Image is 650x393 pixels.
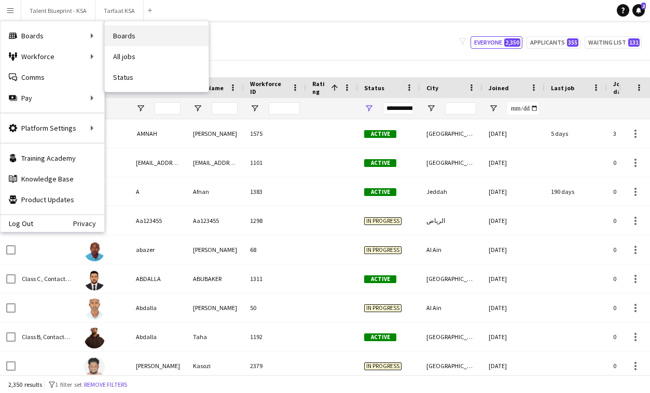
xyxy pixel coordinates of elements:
[364,188,396,196] span: Active
[551,84,574,92] span: Last job
[482,322,545,351] div: [DATE]
[187,177,244,206] div: Afnan
[130,293,187,322] div: Abdalla
[420,235,482,264] div: Al Ain
[1,118,104,138] div: Platform Settings
[187,119,244,148] div: [PERSON_NAME]
[84,241,105,261] img: abazer sidahmed Mohammed
[244,148,306,177] div: 1101
[312,80,327,95] span: Rating
[482,119,545,148] div: [DATE]
[244,264,306,293] div: 1311
[244,177,306,206] div: 1383
[21,1,95,21] button: Talent Blueprint - KSA
[420,119,482,148] div: [GEOGRAPHIC_DATA]
[507,102,538,115] input: Joined Filter Input
[364,130,396,138] span: Active
[55,381,82,388] span: 1 filter set
[1,219,33,228] a: Log Out
[130,352,187,380] div: [PERSON_NAME]
[426,104,436,113] button: Open Filter Menu
[364,304,402,312] span: In progress
[16,322,78,351] div: Class B, Contacted by [PERSON_NAME] , English Speaker , [DEMOGRAPHIC_DATA]
[244,293,306,322] div: 50
[632,4,645,17] a: 2
[193,104,202,113] button: Open Filter Menu
[445,102,476,115] input: City Filter Input
[73,219,104,228] a: Privacy
[426,84,438,92] span: City
[1,88,104,108] div: Pay
[130,177,187,206] div: A
[187,235,244,264] div: [PERSON_NAME]
[130,206,187,235] div: Aa123455
[244,119,306,148] div: 1575
[628,38,640,47] span: 131
[95,1,144,21] button: Tarfaat KSA
[250,104,259,113] button: Open Filter Menu
[482,177,545,206] div: [DATE]
[482,235,545,264] div: [DATE]
[244,206,306,235] div: 1298
[567,38,578,47] span: 355
[250,80,287,95] span: Workforce ID
[641,3,646,9] span: 2
[84,299,105,319] img: Abdalla Kamal
[364,104,374,113] button: Open Filter Menu
[1,46,104,67] div: Workforce
[1,148,104,169] a: Training Academy
[545,119,607,148] div: 5 days
[471,36,522,49] button: Everyone2,350
[420,264,482,293] div: [GEOGRAPHIC_DATA]
[244,352,306,380] div: 2379
[482,264,545,293] div: [DATE]
[130,148,187,177] div: [EMAIL_ADDRESS][DOMAIN_NAME]
[187,293,244,322] div: [PERSON_NAME]
[364,275,396,283] span: Active
[187,206,244,235] div: Aa123455
[187,352,244,380] div: Kasozi
[16,264,78,293] div: Class C , Contacted by [PERSON_NAME] , [DEMOGRAPHIC_DATA]
[420,177,482,206] div: Jeddah
[420,352,482,380] div: [GEOGRAPHIC_DATA]
[1,169,104,189] a: Knowledge Base
[1,67,104,88] a: Comms
[187,322,244,351] div: Taha
[212,102,238,115] input: Last Name Filter Input
[364,84,384,92] span: Status
[420,206,482,235] div: الرياض
[105,46,209,67] a: All jobs
[420,293,482,322] div: Al Ain
[364,246,402,254] span: In progress
[269,102,300,115] input: Workforce ID Filter Input
[155,102,181,115] input: First Name Filter Input
[489,84,509,92] span: Joined
[130,322,187,351] div: Abdalla
[84,328,105,348] img: Abdalla Taha
[482,352,545,380] div: [DATE]
[482,148,545,177] div: [DATE]
[364,333,396,341] span: Active
[187,264,244,293] div: ABUBAKER
[84,270,105,290] img: ABDALLA ABUBAKER
[364,362,402,370] span: In progress
[482,293,545,322] div: [DATE]
[130,119,187,148] div: ‏ AMNAH
[420,148,482,177] div: [GEOGRAPHIC_DATA]
[489,104,498,113] button: Open Filter Menu
[1,189,104,210] a: Product Updates
[244,322,306,351] div: 1192
[130,264,187,293] div: ABDALLA
[187,148,244,177] div: [EMAIL_ADDRESS][DOMAIN_NAME]
[84,357,105,377] img: Abdallah Ahmed Kasozi
[130,235,187,264] div: abazer
[136,104,145,113] button: Open Filter Menu
[482,206,545,235] div: [DATE]
[105,67,209,88] a: Status
[105,25,209,46] a: Boards
[244,235,306,264] div: 68
[1,25,104,46] div: Boards
[364,217,402,225] span: In progress
[527,36,580,49] button: Applicants355
[504,38,520,47] span: 2,350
